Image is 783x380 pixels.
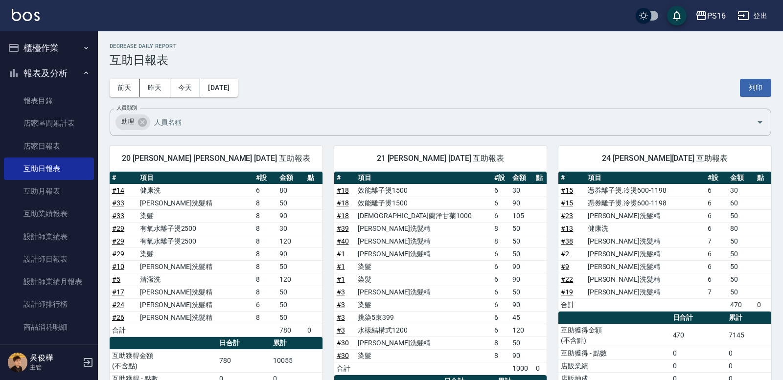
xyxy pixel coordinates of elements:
[355,336,492,349] td: [PERSON_NAME]洗髮精
[112,212,124,220] a: #33
[253,197,277,209] td: 8
[337,186,349,194] a: #18
[510,286,533,298] td: 50
[585,286,706,298] td: [PERSON_NAME]洗髮精
[355,235,492,247] td: [PERSON_NAME]洗髮精
[138,260,253,273] td: [PERSON_NAME]洗髮精
[558,324,670,347] td: 互助獲得金額 (不含點)
[726,324,771,347] td: 7145
[728,209,754,222] td: 50
[705,184,728,197] td: 6
[4,135,94,157] a: 店家日報表
[561,237,573,245] a: #38
[110,172,138,184] th: #
[8,353,27,372] img: Person
[726,312,771,324] th: 累計
[4,338,94,361] a: 單一服務項目查詢
[112,186,124,194] a: #14
[4,248,94,270] a: 設計師日報表
[705,247,728,260] td: 6
[4,157,94,180] a: 互助日報表
[558,172,585,184] th: #
[337,339,349,347] a: #30
[561,275,573,283] a: #22
[728,197,754,209] td: 60
[585,209,706,222] td: [PERSON_NAME]洗髮精
[253,184,277,197] td: 6
[138,286,253,298] td: [PERSON_NAME]洗髮精
[492,197,510,209] td: 6
[691,6,730,26] button: PS16
[337,313,345,321] a: #3
[533,362,547,375] td: 0
[121,154,311,163] span: 20 [PERSON_NAME] [PERSON_NAME] [DATE] 互助報表
[728,235,754,247] td: 50
[707,10,726,22] div: PS16
[277,324,305,336] td: 780
[277,298,305,311] td: 50
[138,235,253,247] td: 有氧水離子燙2500
[112,199,124,207] a: #33
[728,298,754,311] td: 470
[355,197,492,209] td: 效能離子燙1500
[355,184,492,197] td: 效能離子燙1500
[585,260,706,273] td: [PERSON_NAME]洗髮精
[138,209,253,222] td: 染髮
[510,324,533,336] td: 120
[271,337,322,350] th: 累計
[728,273,754,286] td: 50
[670,347,726,359] td: 0
[112,237,124,245] a: #29
[670,359,726,372] td: 0
[337,275,345,283] a: #1
[110,79,140,97] button: 前天
[253,286,277,298] td: 8
[355,172,492,184] th: 項目
[253,222,277,235] td: 8
[253,273,277,286] td: 8
[492,209,510,222] td: 6
[110,324,138,336] td: 合計
[138,298,253,311] td: [PERSON_NAME]洗髮精
[337,237,349,245] a: #40
[4,35,94,61] button: 櫃檯作業
[112,224,124,232] a: #29
[115,117,140,127] span: 助理
[510,209,533,222] td: 105
[355,260,492,273] td: 染髮
[110,172,322,337] table: a dense table
[138,172,253,184] th: 項目
[705,222,728,235] td: 6
[726,359,771,372] td: 0
[110,43,771,49] h2: Decrease Daily Report
[492,336,510,349] td: 8
[585,184,706,197] td: 憑券離子燙.冷燙600-1198
[112,250,124,258] a: #29
[492,298,510,311] td: 6
[561,263,569,270] a: #9
[253,209,277,222] td: 8
[726,347,771,359] td: 0
[277,235,305,247] td: 120
[355,222,492,235] td: [PERSON_NAME]洗髮精
[277,311,305,324] td: 50
[492,286,510,298] td: 6
[334,172,356,184] th: #
[492,222,510,235] td: 8
[253,235,277,247] td: 8
[561,288,573,296] a: #19
[253,260,277,273] td: 8
[355,209,492,222] td: [DEMOGRAPHIC_DATA]蘭洋甘菊1000
[705,273,728,286] td: 6
[728,222,754,235] td: 80
[705,286,728,298] td: 7
[138,184,253,197] td: 健康洗
[337,212,349,220] a: #18
[4,61,94,86] button: 報表及分析
[138,222,253,235] td: 有氧水離子燙2500
[271,349,322,372] td: 10055
[115,114,150,130] div: 助理
[561,212,573,220] a: #23
[4,89,94,112] a: 報表目錄
[116,104,137,112] label: 人員類別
